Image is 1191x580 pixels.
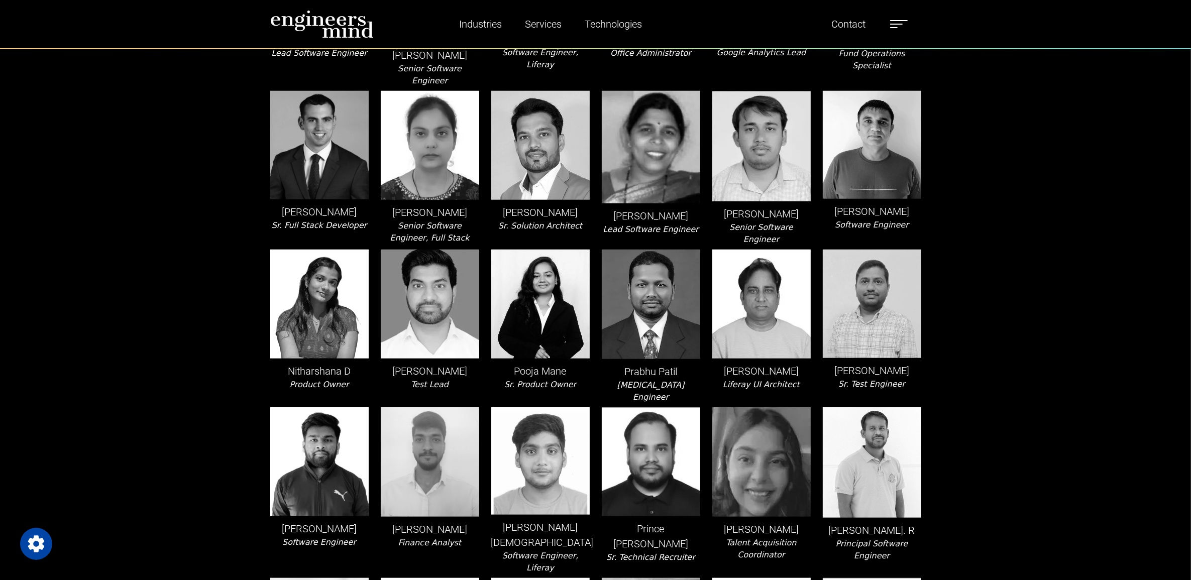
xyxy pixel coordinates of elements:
[823,250,921,359] img: leader-img
[617,380,685,402] i: [MEDICAL_DATA] Engineer
[411,380,449,389] i: Test Lead
[823,204,921,219] p: [PERSON_NAME]
[602,91,700,203] img: leader-img
[712,206,811,221] p: [PERSON_NAME]
[823,407,921,518] img: leader-img
[729,222,793,244] i: Senior Software Engineer
[723,380,800,389] i: Liferay UI Architect
[823,91,921,199] img: leader-img
[712,364,811,379] p: [PERSON_NAME]
[726,538,796,559] i: Talent Acquisition Coordinator
[838,379,905,389] i: Sr. Test Engineer
[835,220,909,229] i: Software Engineer
[491,407,590,515] img: leader-img
[602,407,700,516] img: leader-img
[381,407,479,517] img: leader-img
[839,49,905,70] i: Fund Operations Specialist
[603,224,698,234] i: Lead Software Engineer
[491,250,590,359] img: leader-img
[381,522,479,537] p: [PERSON_NAME]
[455,13,506,36] a: Industries
[272,220,367,230] i: Sr. Full Stack Developer
[491,364,590,379] p: Pooja Mane
[581,13,646,36] a: Technologies
[390,221,469,243] i: Senior Software Engineer, Full Stack
[289,380,349,389] i: Product Owner
[381,205,479,220] p: [PERSON_NAME]
[282,537,356,547] i: Software Engineer
[271,48,367,58] i: Lead Software Engineer
[491,205,590,220] p: [PERSON_NAME]
[606,552,695,562] i: Sr. Technical Recruiter
[270,91,369,200] img: leader-img
[381,91,479,200] img: leader-img
[712,407,811,517] img: leader-img
[491,91,590,200] img: leader-img
[717,48,806,57] i: Google Analytics Lead
[712,522,811,537] p: [PERSON_NAME]
[602,364,700,379] p: Prabhu Patil
[398,538,462,547] i: Finance Analyst
[828,13,870,36] a: Contact
[502,551,579,572] i: Software Engineer, Liferay
[270,407,369,516] img: leader-img
[504,380,577,389] i: Sr. Product Owner
[602,521,700,551] p: Prince [PERSON_NAME]
[398,64,462,85] i: Senior Software Engineer
[521,13,566,36] a: Services
[836,539,908,560] i: Principal Software Engineer
[491,520,590,550] p: [PERSON_NAME][DEMOGRAPHIC_DATA]
[823,523,921,538] p: [PERSON_NAME]. R
[602,208,700,223] p: [PERSON_NAME]
[823,363,921,378] p: [PERSON_NAME]
[712,91,811,201] img: leader-img
[270,364,369,379] p: Nitharshana D
[610,48,691,58] i: Office Administrator
[602,250,700,359] img: leader-img
[712,250,811,359] img: leader-img
[270,521,369,536] p: [PERSON_NAME]
[381,250,479,359] img: leader-img
[270,204,369,219] p: [PERSON_NAME]
[270,250,369,359] img: leader-img
[381,364,479,379] p: [PERSON_NAME]
[498,221,582,230] i: Sr. Solution Architect
[270,10,374,38] img: logo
